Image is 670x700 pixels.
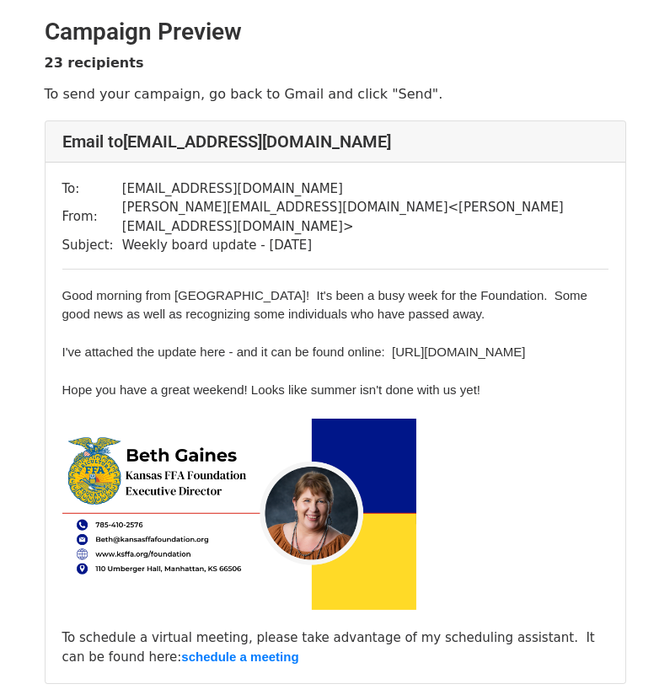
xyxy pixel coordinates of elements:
[122,179,608,199] td: [EMAIL_ADDRESS][DOMAIN_NAME]
[181,649,298,664] a: schedule a meeting
[62,381,608,400] div: Hope you have a great weekend! Looks like summer isn't done with us yet!
[122,198,608,236] td: [PERSON_NAME][EMAIL_ADDRESS][DOMAIN_NAME] < [PERSON_NAME][EMAIL_ADDRESS][DOMAIN_NAME] >
[45,18,626,46] h2: Campaign Preview
[62,419,416,610] img: AIorK4zveBenq694DzXI3Epd2HxN82NBWh58e8D719qmH9NtJy7rATaLXE5BD_xMM-80gkEhxCAcepU
[45,85,626,103] p: To send your campaign, go back to Gmail and click "Send".
[62,198,122,236] td: From:
[45,55,144,71] strong: 23 recipients
[62,628,608,666] div: To schedule a virtual meeting, please take advantage of my scheduling assistant. It can be found ...
[62,236,122,255] td: Subject:
[62,131,608,152] h4: Email to [EMAIL_ADDRESS][DOMAIN_NAME]
[62,179,122,199] td: To:
[62,343,608,362] div: I've attached the update here - and it can be found online: [URL][DOMAIN_NAME]
[122,236,608,255] td: Weekly board update - [DATE]
[62,286,608,324] div: ​Good morning from [GEOGRAPHIC_DATA]! It's been a busy week for the Foundation. Some good news as...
